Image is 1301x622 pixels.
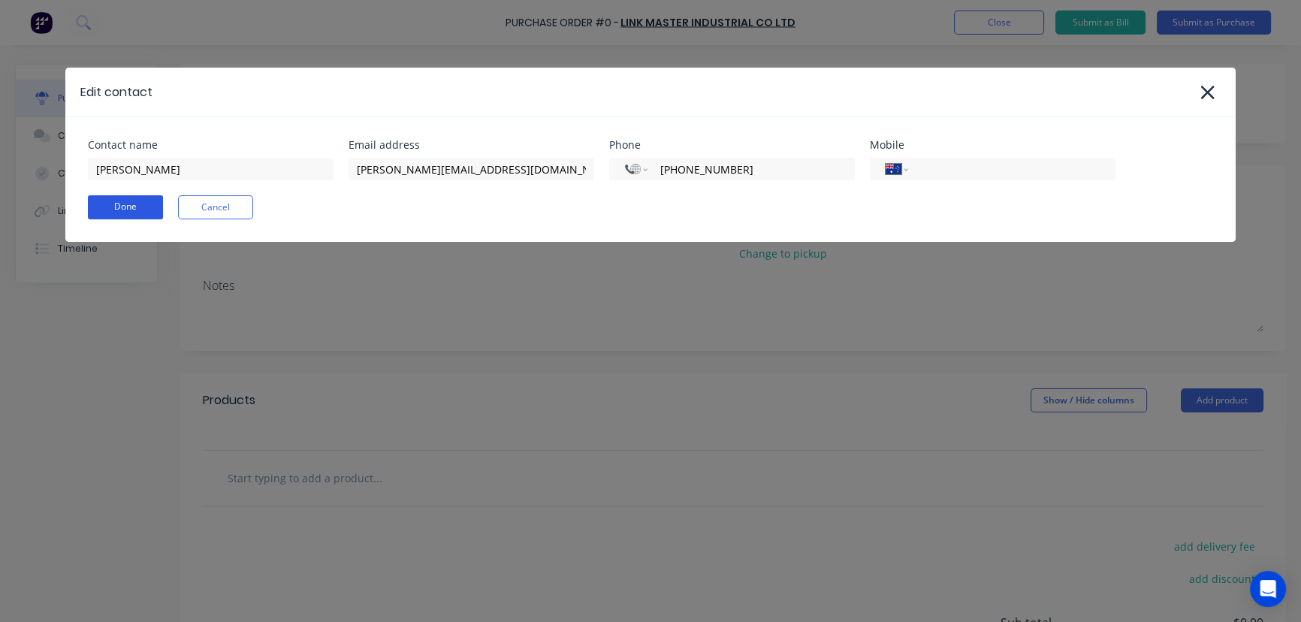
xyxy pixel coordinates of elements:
[609,140,855,150] div: Phone
[349,140,594,150] div: Email address
[178,195,253,219] button: Cancel
[88,195,163,219] button: Done
[1250,571,1286,607] div: Open Intercom Messenger
[80,83,152,101] div: Edit contact
[870,140,1115,150] div: Mobile
[88,140,334,150] div: Contact name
